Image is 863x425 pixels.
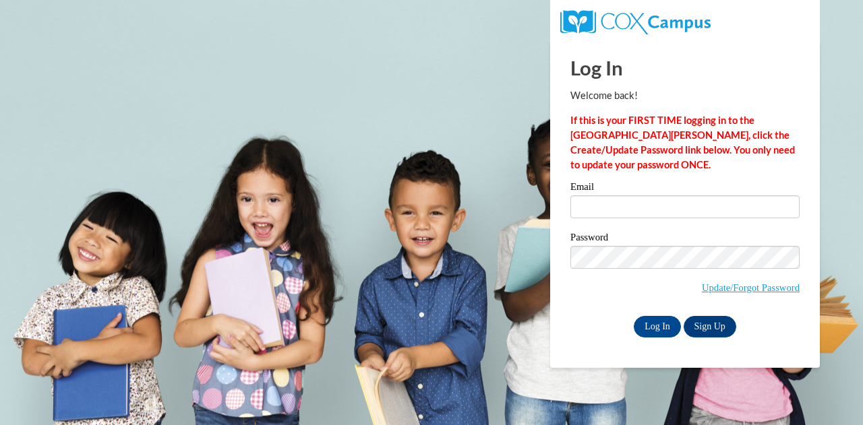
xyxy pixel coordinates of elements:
a: Update/Forgot Password [702,282,800,293]
strong: If this is your FIRST TIME logging in to the [GEOGRAPHIC_DATA][PERSON_NAME], click the Create/Upd... [570,115,795,170]
label: Password [570,232,800,246]
a: Sign Up [684,316,736,337]
img: COX Campus [560,10,711,34]
a: COX Campus [560,15,711,27]
label: Email [570,182,800,195]
input: Log In [634,316,681,337]
h1: Log In [570,54,800,81]
p: Welcome back! [570,88,800,103]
